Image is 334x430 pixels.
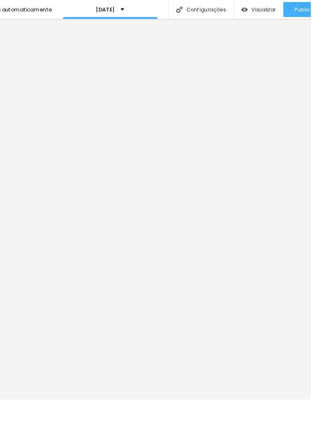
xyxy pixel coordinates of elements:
span: Visualizar [270,7,297,13]
img: view-1.svg [259,7,266,14]
img: Icone [189,7,196,14]
button: Visualizar [251,2,305,18]
p: [DATE] [103,7,123,13]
